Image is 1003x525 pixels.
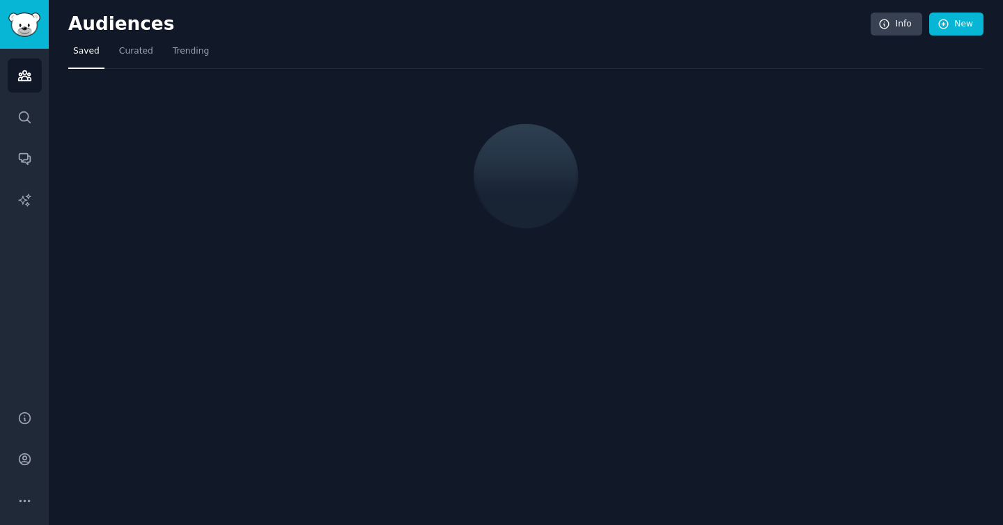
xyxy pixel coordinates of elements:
a: New [929,13,983,36]
a: Curated [114,40,158,69]
img: GummySearch logo [8,13,40,37]
a: Info [871,13,922,36]
a: Saved [68,40,104,69]
span: Saved [73,45,100,58]
a: Trending [168,40,214,69]
span: Curated [119,45,153,58]
h2: Audiences [68,13,871,36]
span: Trending [173,45,209,58]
